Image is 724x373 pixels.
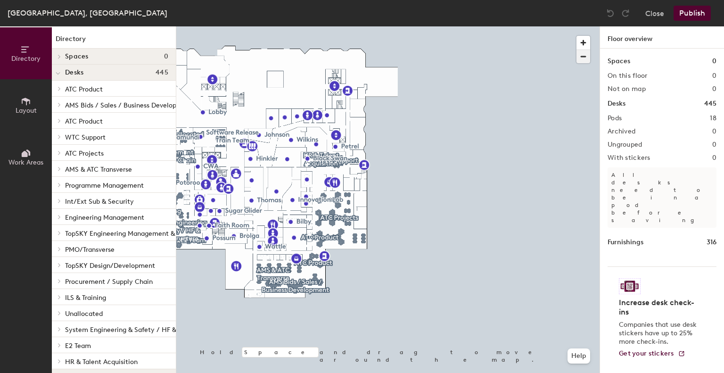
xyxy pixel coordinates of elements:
span: AMS Bids / Sales / Business Development [65,101,193,109]
h1: Floor overview [600,26,724,49]
h1: Desks [608,99,625,109]
h1: 316 [707,237,716,248]
span: ATC Product [65,117,103,125]
img: Redo [621,8,630,18]
h1: 0 [712,56,716,66]
button: Publish [674,6,711,21]
h2: 0 [712,154,716,162]
span: AMS & ATC Transverse [65,166,132,174]
span: Programme Management [65,182,144,190]
img: Sticker logo [619,278,641,294]
img: Undo [606,8,615,18]
span: TopSKY Design/Development [65,262,155,270]
h2: Archived [608,128,635,135]
h1: Directory [52,34,176,49]
span: WTC Support [65,133,106,141]
p: All desks need to be in a pod before saving [608,167,716,228]
span: 445 [156,69,168,76]
h1: Furnishings [608,237,643,248]
span: Unallocated [65,310,103,318]
span: ATC Projects [65,149,104,157]
span: Work Areas [8,158,43,166]
h4: Increase desk check-ins [619,298,699,317]
h2: 0 [712,141,716,149]
h2: Pods [608,115,622,122]
h2: Not on map [608,85,646,93]
h2: Ungrouped [608,141,642,149]
h2: 0 [712,72,716,80]
p: Companies that use desk stickers have up to 25% more check-ins. [619,321,699,346]
span: Int/Ext Sub & Security [65,198,134,206]
span: Spaces [65,53,89,60]
button: Close [645,6,664,21]
h2: 18 [710,115,716,122]
span: Engineering Management [65,214,144,222]
span: Layout [16,107,37,115]
span: HR & Talent Acquisition [65,358,138,366]
a: Get your stickers [619,350,685,358]
span: System Engineering & Safety / HF & Infrastructure [65,326,221,334]
h2: With stickers [608,154,650,162]
h1: 445 [704,99,716,109]
h2: 0 [712,85,716,93]
span: E2 Team [65,342,91,350]
span: Procurement / Supply Chain [65,278,153,286]
span: Get your stickers [619,349,674,357]
span: PMO/Transverse [65,246,115,254]
span: 0 [164,53,168,60]
h2: 0 [712,128,716,135]
h1: Spaces [608,56,630,66]
span: Directory [11,55,41,63]
div: [GEOGRAPHIC_DATA], [GEOGRAPHIC_DATA] [8,7,167,19]
span: ILS & Training [65,294,106,302]
span: Desks [65,69,83,76]
button: Help [568,348,590,364]
span: ATC Product [65,85,103,93]
span: TopSKY Engineering Management & Operations [65,230,211,238]
h2: On this floor [608,72,648,80]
